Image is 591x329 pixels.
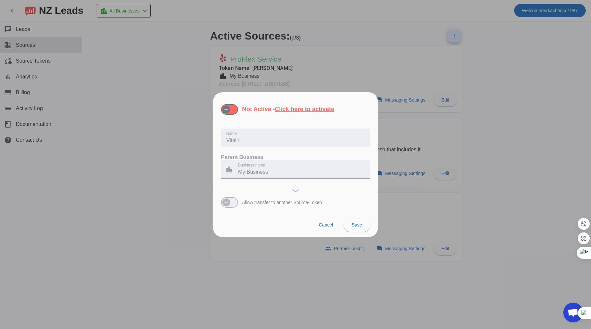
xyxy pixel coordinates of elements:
label: Allow transfer to another Source-Token [241,199,322,206]
mat-label: Business name [238,163,265,167]
mat-label: Name [226,131,237,135]
b: Not Active - [242,106,334,112]
u: Click here to activate [275,106,334,112]
button: Save [344,219,370,232]
mat-icon: location_city [221,165,237,173]
span: Save [352,222,362,227]
div: Open chat [563,303,583,322]
button: Cancel [313,219,338,232]
h3: Parent Business [221,154,370,160]
span: Cancel [319,222,333,227]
